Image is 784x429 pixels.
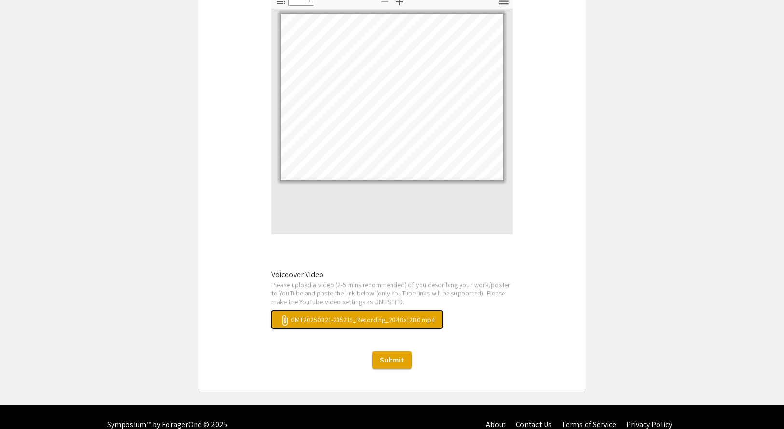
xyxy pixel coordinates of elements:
mat-icon: attach_file [279,315,291,326]
a: mailto:brownwyn@oregonstate.edu [462,171,492,174]
span: GMT20250821-235215_Recording_2048x1280.mp4 [279,315,435,324]
button: GMT20250821-235215_Recording_2048x1280.mp4 [271,311,443,328]
p: Please upload a video (2-5 mins recommended) of you describing your work/poster to YouTube and pa... [271,281,513,306]
div: Page 1 [277,10,507,185]
span: Submit [380,355,404,365]
iframe: Chat [7,386,41,422]
button: Submit [372,351,412,369]
mat-label: Voiceover Video [271,269,324,280]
